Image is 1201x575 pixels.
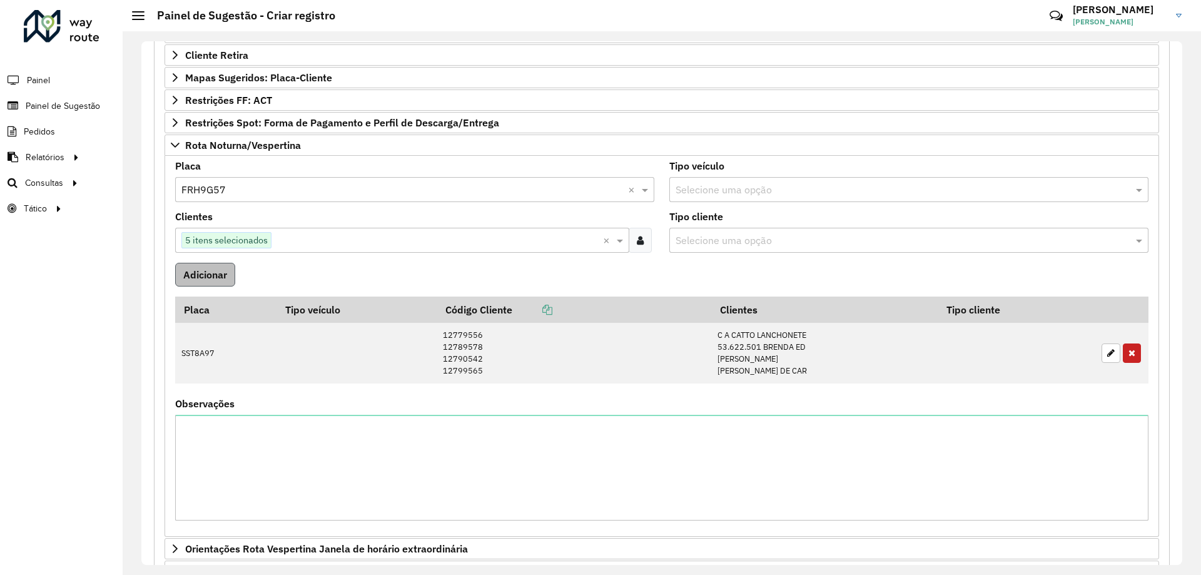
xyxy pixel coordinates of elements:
[144,9,335,23] h2: Painel de Sugestão - Criar registro
[437,297,711,323] th: Código Cliente
[628,182,639,197] span: Clear all
[165,67,1159,88] a: Mapas Sugeridos: Placa-Cliente
[711,323,938,384] td: C A CATTO LANCHONETE 53.622.501 BRENDA ED [PERSON_NAME] [PERSON_NAME] DE CAR
[24,202,47,215] span: Tático
[165,89,1159,111] a: Restrições FF: ACT
[175,209,213,224] label: Clientes
[711,297,938,323] th: Clientes
[175,323,277,384] td: SST8A97
[175,158,201,173] label: Placa
[26,151,64,164] span: Relatórios
[669,158,724,173] label: Tipo veículo
[185,118,499,128] span: Restrições Spot: Forma de Pagamento e Perfil de Descarga/Entrega
[1073,4,1167,16] h3: [PERSON_NAME]
[25,176,63,190] span: Consultas
[603,233,614,248] span: Clear all
[165,156,1159,537] div: Rota Noturna/Vespertina
[512,303,552,316] a: Copiar
[182,233,271,248] span: 5 itens selecionados
[437,323,711,384] td: 12779556 12789578 12790542 12799565
[185,73,332,83] span: Mapas Sugeridos: Placa-Cliente
[165,538,1159,559] a: Orientações Rota Vespertina Janela de horário extraordinária
[669,209,723,224] label: Tipo cliente
[277,297,437,323] th: Tipo veículo
[165,135,1159,156] a: Rota Noturna/Vespertina
[165,112,1159,133] a: Restrições Spot: Forma de Pagamento e Perfil de Descarga/Entrega
[175,263,235,287] button: Adicionar
[175,396,235,411] label: Observações
[1073,16,1167,28] span: [PERSON_NAME]
[165,44,1159,66] a: Cliente Retira
[185,95,272,105] span: Restrições FF: ACT
[1043,3,1070,29] a: Contato Rápido
[185,544,468,554] span: Orientações Rota Vespertina Janela de horário extraordinária
[24,125,55,138] span: Pedidos
[938,297,1095,323] th: Tipo cliente
[27,74,50,87] span: Painel
[26,99,100,113] span: Painel de Sugestão
[175,297,277,323] th: Placa
[185,50,248,60] span: Cliente Retira
[185,140,301,150] span: Rota Noturna/Vespertina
